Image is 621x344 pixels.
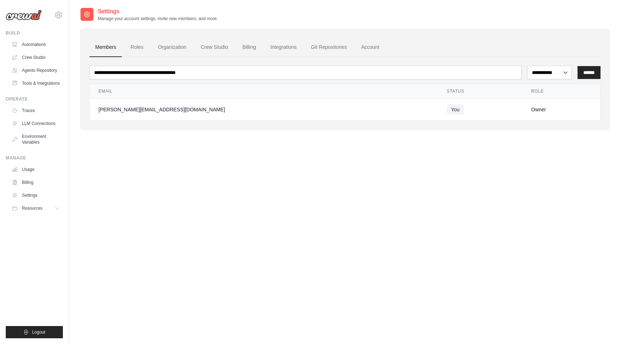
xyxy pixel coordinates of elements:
[438,84,523,99] th: Status
[9,65,63,76] a: Agents Repository
[9,52,63,63] a: Crew Studio
[9,105,63,116] a: Traces
[9,177,63,188] a: Billing
[447,104,464,115] span: You
[305,38,353,57] a: Git Repositories
[98,7,218,16] h2: Settings
[355,38,385,57] a: Account
[98,106,429,113] div: [PERSON_NAME][EMAIL_ADDRESS][DOMAIN_NAME]
[125,38,149,57] a: Roles
[152,38,192,57] a: Organization
[32,329,45,335] span: Logout
[523,84,600,99] th: Role
[9,131,63,148] a: Environment Variables
[531,106,592,113] div: Owner
[9,190,63,201] a: Settings
[89,38,122,57] a: Members
[22,205,42,211] span: Resources
[9,164,63,175] a: Usage
[6,326,63,338] button: Logout
[6,30,63,36] div: Build
[195,38,234,57] a: Crew Studio
[98,16,218,22] p: Manage your account settings, invite new members, and more.
[6,96,63,102] div: Operate
[264,38,302,57] a: Integrations
[237,38,262,57] a: Billing
[6,10,42,20] img: Logo
[90,84,438,99] th: Email
[9,39,63,50] a: Automations
[6,155,63,161] div: Manage
[9,118,63,129] a: LLM Connections
[9,203,63,214] button: Resources
[9,78,63,89] a: Tools & Integrations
